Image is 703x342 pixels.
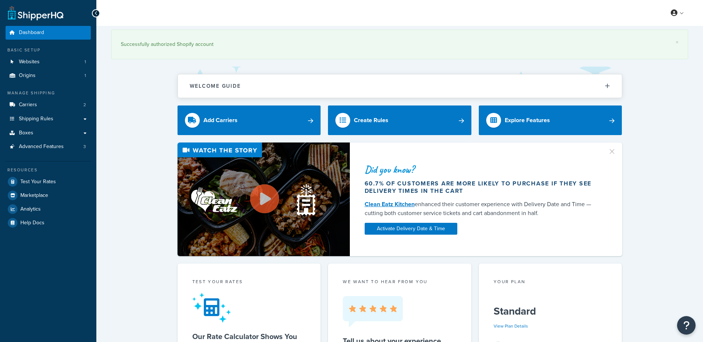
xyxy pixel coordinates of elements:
[19,59,40,65] span: Websites
[83,144,86,150] span: 3
[83,102,86,108] span: 2
[6,112,91,126] a: Shipping Rules
[365,200,599,218] div: enhanced their customer experience with Delivery Date and Time — cutting both customer service ti...
[6,140,91,154] li: Advanced Features
[494,305,607,317] h5: Standard
[178,74,622,98] button: Welcome Guide
[20,220,44,226] span: Help Docs
[6,98,91,112] li: Carriers
[365,200,415,208] a: Clean Eatz Kitchen
[178,142,350,256] img: Video thumbnail
[365,164,599,175] div: Did you know?
[190,83,241,89] h2: Welcome Guide
[20,206,41,212] span: Analytics
[6,175,91,188] a: Test Your Rates
[6,55,91,69] li: Websites
[494,278,607,287] div: Your Plan
[84,59,86,65] span: 1
[6,90,91,96] div: Manage Shipping
[676,39,679,45] a: ×
[84,73,86,79] span: 1
[19,144,64,150] span: Advanced Features
[192,278,306,287] div: Test your rates
[203,115,238,125] div: Add Carriers
[20,179,56,185] span: Test Your Rates
[6,189,91,202] a: Marketplace
[6,69,91,83] a: Origins1
[365,223,457,235] a: Activate Delivery Date & Time
[19,102,37,108] span: Carriers
[6,69,91,83] li: Origins
[6,140,91,154] a: Advanced Features3
[6,216,91,229] a: Help Docs
[354,115,388,125] div: Create Rules
[6,202,91,216] a: Analytics
[6,167,91,173] div: Resources
[6,47,91,53] div: Basic Setup
[328,105,471,135] a: Create Rules
[6,126,91,140] a: Boxes
[505,115,550,125] div: Explore Features
[365,180,599,195] div: 60.7% of customers are more likely to purchase if they see delivery times in the cart
[343,278,457,285] p: we want to hear from you
[6,26,91,40] a: Dashboard
[121,39,679,50] div: Successfully authorized Shopify account
[494,323,528,329] a: View Plan Details
[178,105,321,135] a: Add Carriers
[19,130,33,136] span: Boxes
[677,316,696,335] button: Open Resource Center
[19,30,44,36] span: Dashboard
[6,98,91,112] a: Carriers2
[479,105,622,135] a: Explore Features
[6,55,91,69] a: Websites1
[19,73,36,79] span: Origins
[20,192,48,199] span: Marketplace
[19,116,53,122] span: Shipping Rules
